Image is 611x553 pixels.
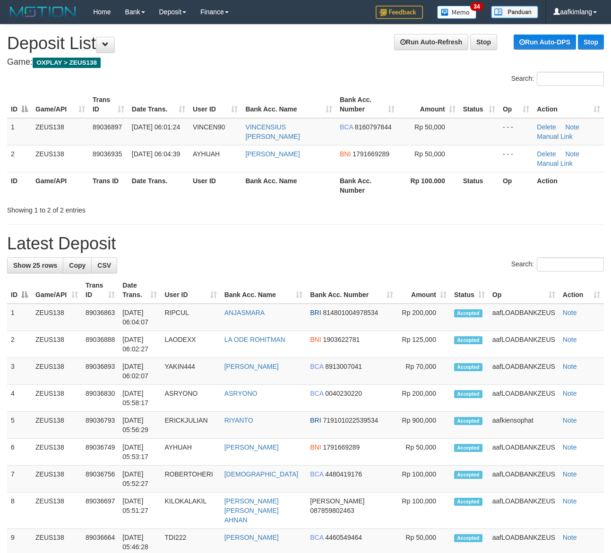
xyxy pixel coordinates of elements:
span: Copy 087859802463 to clipboard [310,507,354,514]
span: BCA [340,123,353,131]
input: Search: [537,257,604,272]
span: BNI [340,150,351,158]
td: [DATE] 06:04:07 [119,304,161,331]
td: 6 [7,439,32,466]
td: ZEUS138 [32,145,89,172]
td: ZEUS138 [32,493,82,529]
a: [PERSON_NAME] [245,150,300,158]
th: Trans ID: activate to sort column ascending [82,277,119,304]
a: Manual Link [537,133,573,140]
a: RIYANTO [224,417,253,424]
td: ZEUS138 [32,358,82,385]
td: aafLOADBANKZEUS [489,466,559,493]
span: AYHUAH [193,150,220,158]
span: BRI [310,417,321,424]
a: Note [563,443,577,451]
th: Game/API [32,172,89,199]
span: Accepted [454,390,482,398]
th: Trans ID [89,172,128,199]
th: Action [533,172,604,199]
h1: Deposit List [7,34,604,53]
img: Feedback.jpg [376,6,423,19]
a: ANJASMARA [224,309,265,316]
td: [DATE] 06:02:07 [119,358,161,385]
td: [DATE] 05:56:29 [119,412,161,439]
a: Delete [537,150,556,158]
span: 34 [470,2,483,11]
span: Copy [69,262,86,269]
td: Rp 125,000 [397,331,450,358]
span: Copy 8160797844 to clipboard [355,123,392,131]
a: Note [563,336,577,343]
a: Note [563,309,577,316]
th: Game/API: activate to sort column ascending [32,91,89,118]
a: Stop [470,34,497,50]
td: 89036749 [82,439,119,466]
a: Note [563,470,577,478]
span: OXPLAY > ZEUS138 [33,58,101,68]
a: [PERSON_NAME] [224,363,279,370]
td: aafLOADBANKZEUS [489,439,559,466]
th: Game/API: activate to sort column ascending [32,277,82,304]
span: [PERSON_NAME] [310,497,364,505]
span: 89036897 [93,123,122,131]
th: Bank Acc. Name: activate to sort column ascending [241,91,336,118]
a: Note [563,363,577,370]
td: Rp 200,000 [397,385,450,412]
th: Action: activate to sort column ascending [559,277,604,304]
span: Show 25 rows [13,262,57,269]
a: [PERSON_NAME] [224,534,279,541]
td: 89036863 [82,304,119,331]
th: Date Trans.: activate to sort column ascending [128,91,189,118]
label: Search: [511,257,604,272]
td: aafLOADBANKZEUS [489,331,559,358]
td: ZEUS138 [32,118,89,145]
td: Rp 70,000 [397,358,450,385]
span: Copy 4480419176 to clipboard [325,470,362,478]
td: 4 [7,385,32,412]
td: 89036793 [82,412,119,439]
th: ID: activate to sort column descending [7,277,32,304]
span: CSV [97,262,111,269]
input: Search: [537,72,604,86]
span: Copy 1791669289 to clipboard [353,150,389,158]
span: BCA [310,534,323,541]
td: ZEUS138 [32,439,82,466]
span: VINCEN90 [193,123,225,131]
a: [PERSON_NAME] [PERSON_NAME] AHNAN [224,497,279,524]
a: Manual Link [537,160,573,167]
span: Accepted [454,471,482,479]
td: LAODEXX [161,331,220,358]
td: 8 [7,493,32,529]
td: aafLOADBANKZEUS [489,385,559,412]
span: Copy 0040230220 to clipboard [325,390,362,397]
h1: Latest Deposit [7,234,604,253]
a: ASRYONO [224,390,258,397]
td: Rp 100,000 [397,466,450,493]
td: 5 [7,412,32,439]
a: [DEMOGRAPHIC_DATA] [224,470,299,478]
td: ASRYONO [161,385,220,412]
span: Copy 1791669289 to clipboard [323,443,360,451]
span: Copy 4460549464 to clipboard [325,534,362,541]
th: Bank Acc. Number: activate to sort column ascending [336,91,398,118]
img: Button%20Memo.svg [437,6,477,19]
img: MOTION_logo.png [7,5,79,19]
h4: Game: [7,58,604,67]
td: 3 [7,358,32,385]
td: [DATE] 05:51:27 [119,493,161,529]
th: Action: activate to sort column ascending [533,91,604,118]
td: ERICKJULIAN [161,412,220,439]
th: Op [499,172,533,199]
th: Status [459,172,499,199]
td: YAKIN444 [161,358,220,385]
td: 89036830 [82,385,119,412]
td: Rp 900,000 [397,412,450,439]
td: ZEUS138 [32,331,82,358]
a: [PERSON_NAME] [224,443,279,451]
th: Bank Acc. Number: activate to sort column ascending [306,277,397,304]
td: 7 [7,466,32,493]
th: ID [7,172,32,199]
th: Bank Acc. Number [336,172,398,199]
a: Note [563,534,577,541]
